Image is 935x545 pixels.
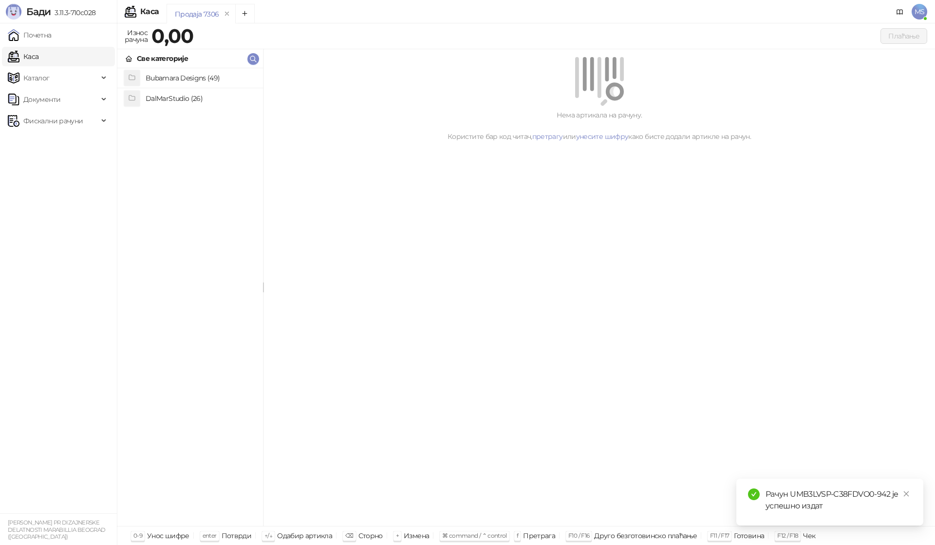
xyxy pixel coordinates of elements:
[568,532,589,539] span: F10 / F16
[51,8,95,17] span: 3.11.3-710c028
[396,532,399,539] span: +
[442,532,507,539] span: ⌘ command / ⌃ control
[133,532,142,539] span: 0-9
[345,532,353,539] span: ⌫
[23,90,60,109] span: Документи
[404,529,429,542] div: Измена
[532,132,563,141] a: претрагу
[147,529,189,542] div: Унос шифре
[117,68,263,526] div: grid
[912,4,927,19] span: MS
[517,532,518,539] span: f
[594,529,697,542] div: Друго безготовинско плаћање
[26,6,51,18] span: Бади
[146,70,255,86] h4: Bubamara Designs (49)
[151,24,193,48] strong: 0,00
[734,529,764,542] div: Готовина
[766,488,912,512] div: Рачун UMB3LVSP-C38FDVO0-942 је успешно издат
[264,532,272,539] span: ↑/↓
[803,529,815,542] div: Чек
[222,529,252,542] div: Потврди
[235,4,255,23] button: Add tab
[221,10,233,18] button: remove
[140,8,159,16] div: Каса
[901,488,912,499] a: Close
[880,28,927,44] button: Плаћање
[175,9,219,19] div: Продаја 7306
[892,4,908,19] a: Документација
[710,532,729,539] span: F11 / F17
[903,490,910,497] span: close
[275,110,923,142] div: Нема артикала на рачуну. Користите бар код читач, или како бисте додали артикле на рачун.
[777,532,798,539] span: F12 / F18
[277,529,332,542] div: Одабир артикла
[146,91,255,106] h4: DalMarStudio (26)
[8,47,38,66] a: Каса
[358,529,383,542] div: Сторно
[523,529,555,542] div: Претрага
[576,132,629,141] a: унесите шифру
[6,4,21,19] img: Logo
[137,53,188,64] div: Све категорије
[8,519,105,540] small: [PERSON_NAME] PR DIZAJNERSKE DELATNOSTI MARABILLIA BEOGRAD ([GEOGRAPHIC_DATA])
[748,488,760,500] span: check-circle
[23,111,83,131] span: Фискални рачуни
[23,68,50,88] span: Каталог
[8,25,52,45] a: Почетна
[123,26,150,46] div: Износ рачуна
[203,532,217,539] span: enter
